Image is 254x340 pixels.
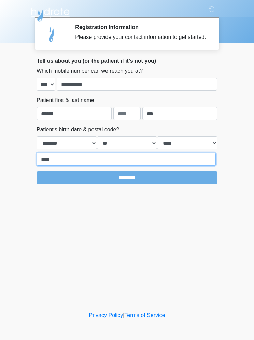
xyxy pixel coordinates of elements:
[37,125,119,134] label: Patient's birth date & postal code?
[123,312,124,318] a: |
[75,33,207,41] div: Please provide your contact information to get started.
[37,67,143,75] label: Which mobile number can we reach you at?
[42,24,62,44] img: Agent Avatar
[37,96,96,104] label: Patient first & last name:
[30,5,71,22] img: Hydrate IV Bar - Flagstaff Logo
[37,58,217,64] h2: Tell us about you (or the patient if it's not you)
[124,312,165,318] a: Terms of Service
[89,312,123,318] a: Privacy Policy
